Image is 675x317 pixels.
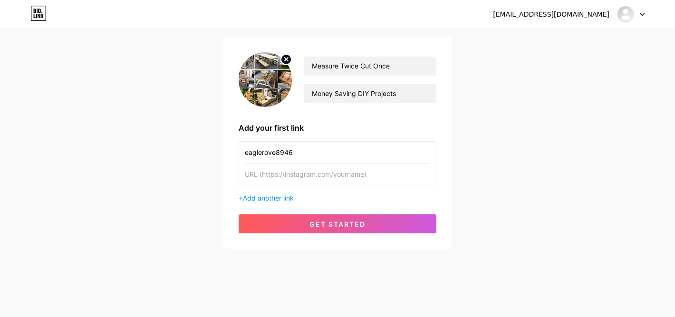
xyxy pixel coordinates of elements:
input: Your name [304,57,436,76]
div: + [239,193,436,203]
input: Link name (My Instagram) [245,142,430,163]
img: paulo1867 [617,5,635,23]
input: URL (https://instagram.com/yourname) [245,163,430,185]
div: [EMAIL_ADDRESS][DOMAIN_NAME] [493,10,609,19]
button: get started [239,214,436,233]
span: Add another link [243,194,294,202]
div: Add your first link [239,122,436,134]
input: bio [304,84,436,103]
span: get started [309,220,366,228]
img: profile pic [239,52,292,107]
